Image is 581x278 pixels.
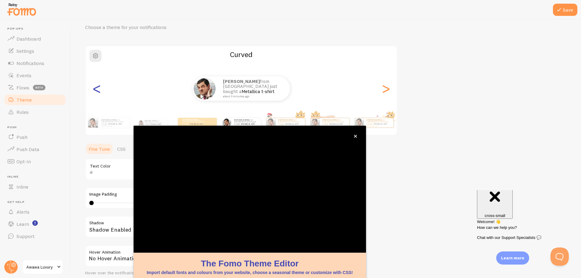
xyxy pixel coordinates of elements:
a: Events [4,69,66,81]
a: Dashboard [4,33,66,45]
a: Alerts [4,206,66,218]
iframe: Help Scout Beacon - Open [551,247,569,266]
img: Fomo [266,118,275,127]
img: Fomo [194,78,216,99]
small: about 4 minutes ago [234,125,258,126]
strong: [PERSON_NAME] [234,119,249,121]
a: Awawa Luxury [22,260,63,274]
strong: [PERSON_NAME] [278,119,293,121]
p: from [GEOGRAPHIC_DATA] just bought a [145,119,165,126]
a: Fine Tune [85,143,113,155]
button: close, [352,133,359,139]
span: Inline [7,175,66,179]
p: from [GEOGRAPHIC_DATA] just bought a [183,119,207,126]
span: Inline [16,184,28,190]
strong: [PERSON_NAME] [223,78,260,84]
strong: [PERSON_NAME] [322,119,337,121]
a: Opt-In [4,155,66,168]
span: Theme [16,97,32,103]
a: Push Data [4,143,66,155]
span: Learn [16,221,29,227]
a: Notifications [4,57,66,69]
a: Metallica t-shirt [151,123,161,125]
strong: [PERSON_NAME] [145,120,157,122]
div: Learn more [496,251,529,265]
small: about 4 minutes ago [102,125,127,126]
h2: Curved [86,50,397,59]
span: Alerts [16,209,30,215]
strong: [PERSON_NAME] [367,119,381,121]
img: Fomo [138,120,143,125]
span: Notifications [16,60,44,66]
a: Theme [4,94,66,106]
div: No Hover Animation [85,245,268,267]
p: Choose a theme for your notifications [85,24,231,31]
p: from [GEOGRAPHIC_DATA] just bought a [102,119,127,126]
p: Learn more [501,255,524,261]
a: Flows beta [4,81,66,94]
p: from [GEOGRAPHIC_DATA] just bought a [278,119,303,126]
img: fomo-relay-logo-orange.svg [6,2,37,17]
strong: [PERSON_NAME] [183,119,197,121]
a: Learn [4,218,66,230]
span: Get Help [7,200,66,204]
span: Events [16,72,31,78]
small: about 4 minutes ago [183,125,206,126]
a: Metallica t-shirt [374,123,387,125]
small: about 4 minutes ago [322,125,346,126]
a: Settings [4,45,66,57]
label: Image Padding [89,192,264,197]
span: Settings [16,48,34,54]
a: Metallica t-shirt [242,123,255,125]
a: Metallica t-shirt [285,123,299,125]
a: Metallica t-shirt [330,123,343,125]
a: Metallica t-shirt [242,88,274,94]
small: about 4 minutes ago [223,95,282,98]
h1: The Fomo Theme Editor [141,258,359,269]
div: Next slide [382,67,389,110]
iframe: Help Scout Beacon - Messages and Notifications [474,190,572,247]
span: Push [16,134,27,140]
img: Fomo [222,118,231,127]
div: Previous slide [93,67,100,110]
img: Fomo [310,118,320,127]
p: from [GEOGRAPHIC_DATA] just bought a [223,79,284,98]
span: Awawa Luxury [26,263,55,271]
div: Shadow Enabled [85,216,268,238]
span: Support [16,233,34,239]
a: Push [4,131,66,143]
img: Fomo [355,118,364,127]
a: CSS [113,143,129,155]
span: Flows [16,85,29,91]
span: beta [33,85,45,90]
a: Metallica t-shirt [190,123,203,125]
p: from [GEOGRAPHIC_DATA] just bought a [234,119,259,126]
div: Hover over the notification for preview [85,270,268,276]
span: Push [7,125,66,129]
span: Dashboard [16,36,41,42]
a: Metallica t-shirt [109,123,122,125]
svg: <p>Watch New Feature Tutorials!</p> [32,220,38,226]
p: Import default fonts and colours from your website, choose a seasonal theme or customize with CSS! [141,269,359,276]
span: Push Data [16,146,39,152]
strong: [PERSON_NAME] [102,119,116,121]
small: about 4 minutes ago [367,125,390,126]
a: Rules [4,106,66,118]
p: from [GEOGRAPHIC_DATA] just bought a [367,119,391,126]
p: from [GEOGRAPHIC_DATA] just bought a [322,119,347,126]
span: Rules [16,109,29,115]
span: Opt-In [16,158,31,164]
small: about 4 minutes ago [278,125,302,126]
span: Pop-ups [7,27,66,31]
img: Fomo [88,118,98,128]
a: Inline [4,181,66,193]
a: Support [4,230,66,242]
